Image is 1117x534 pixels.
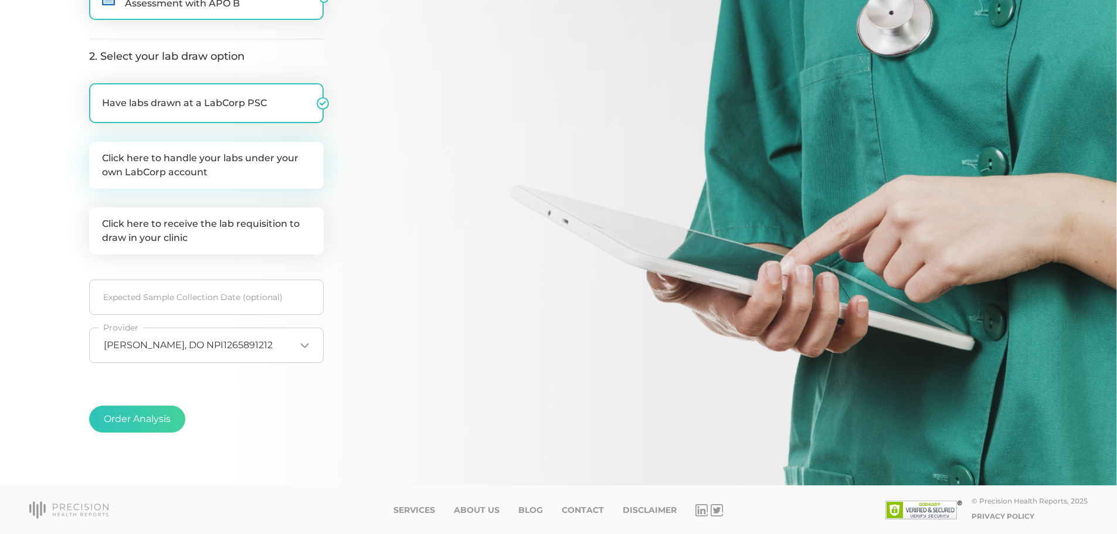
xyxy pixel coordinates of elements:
[89,208,324,254] label: Click here to receive the lab requisition to draw in your clinic
[623,505,677,515] a: Disclaimer
[273,339,296,351] input: Search for option
[454,505,500,515] a: About Us
[89,49,324,64] legend: 2. Select your lab draw option
[972,512,1034,521] a: Privacy Policy
[89,328,324,363] div: Search for option
[562,505,604,515] a: Contact
[393,505,435,515] a: Services
[89,406,185,433] button: Order Analysis
[89,280,324,315] input: Select date
[885,501,962,519] img: SSL site seal - click to verify
[89,83,324,123] label: Have labs drawn at a LabCorp PSC
[104,339,273,351] span: [PERSON_NAME], DO NPI1265891212
[89,142,324,189] label: Click here to handle your labs under your own LabCorp account
[518,505,543,515] a: Blog
[972,496,1088,505] div: © Precision Health Reports, 2025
